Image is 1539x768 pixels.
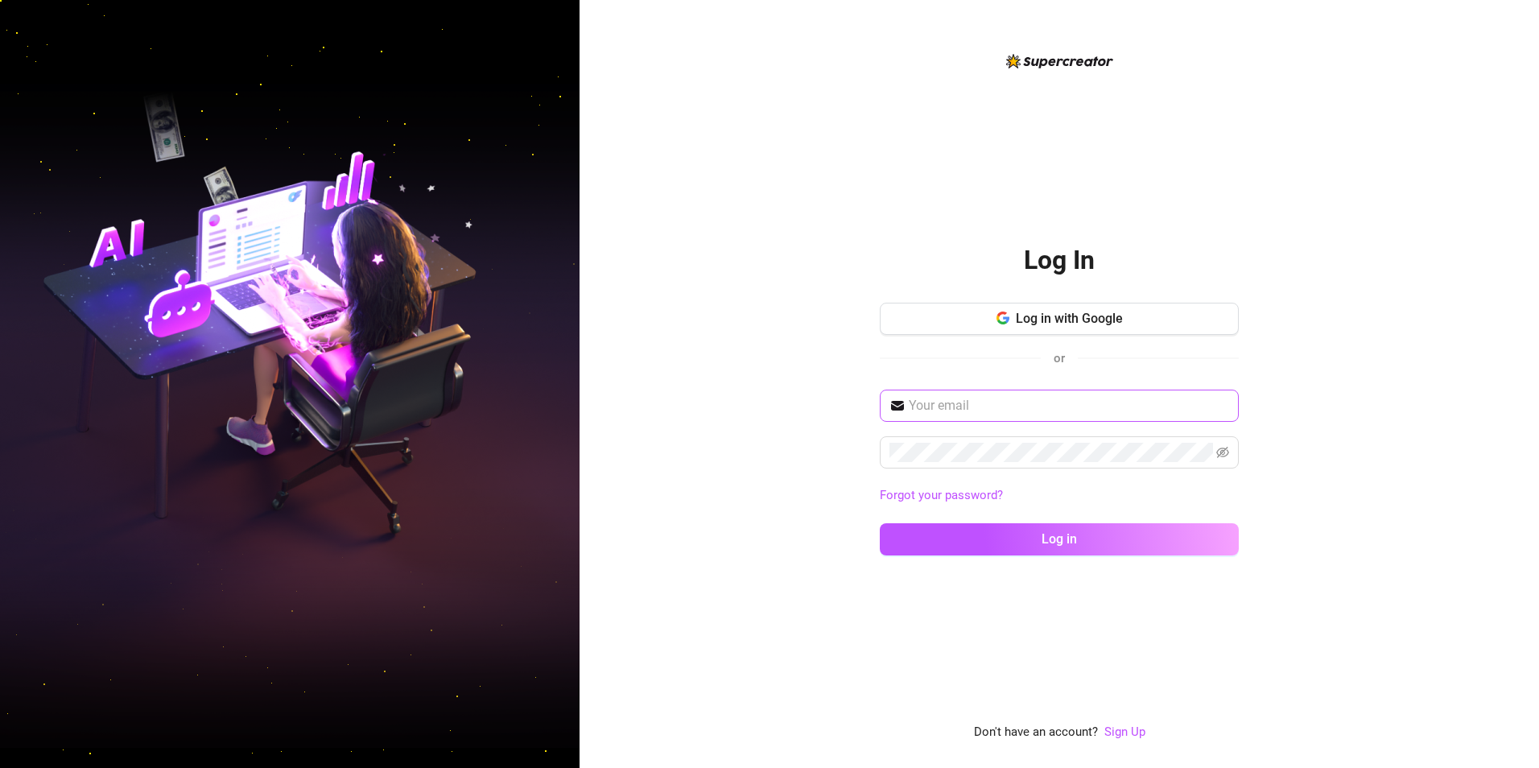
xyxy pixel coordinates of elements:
[1104,723,1145,742] a: Sign Up
[880,488,1003,502] a: Forgot your password?
[1006,54,1113,68] img: logo-BBDzfeDw.svg
[1042,531,1077,547] span: Log in
[1024,244,1095,277] h2: Log In
[1016,311,1123,326] span: Log in with Google
[909,396,1229,415] input: Your email
[1054,351,1065,365] span: or
[880,523,1239,555] button: Log in
[1216,446,1229,459] span: eye-invisible
[974,723,1098,742] span: Don't have an account?
[880,303,1239,335] button: Log in with Google
[1104,725,1145,739] a: Sign Up
[880,486,1239,506] a: Forgot your password?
